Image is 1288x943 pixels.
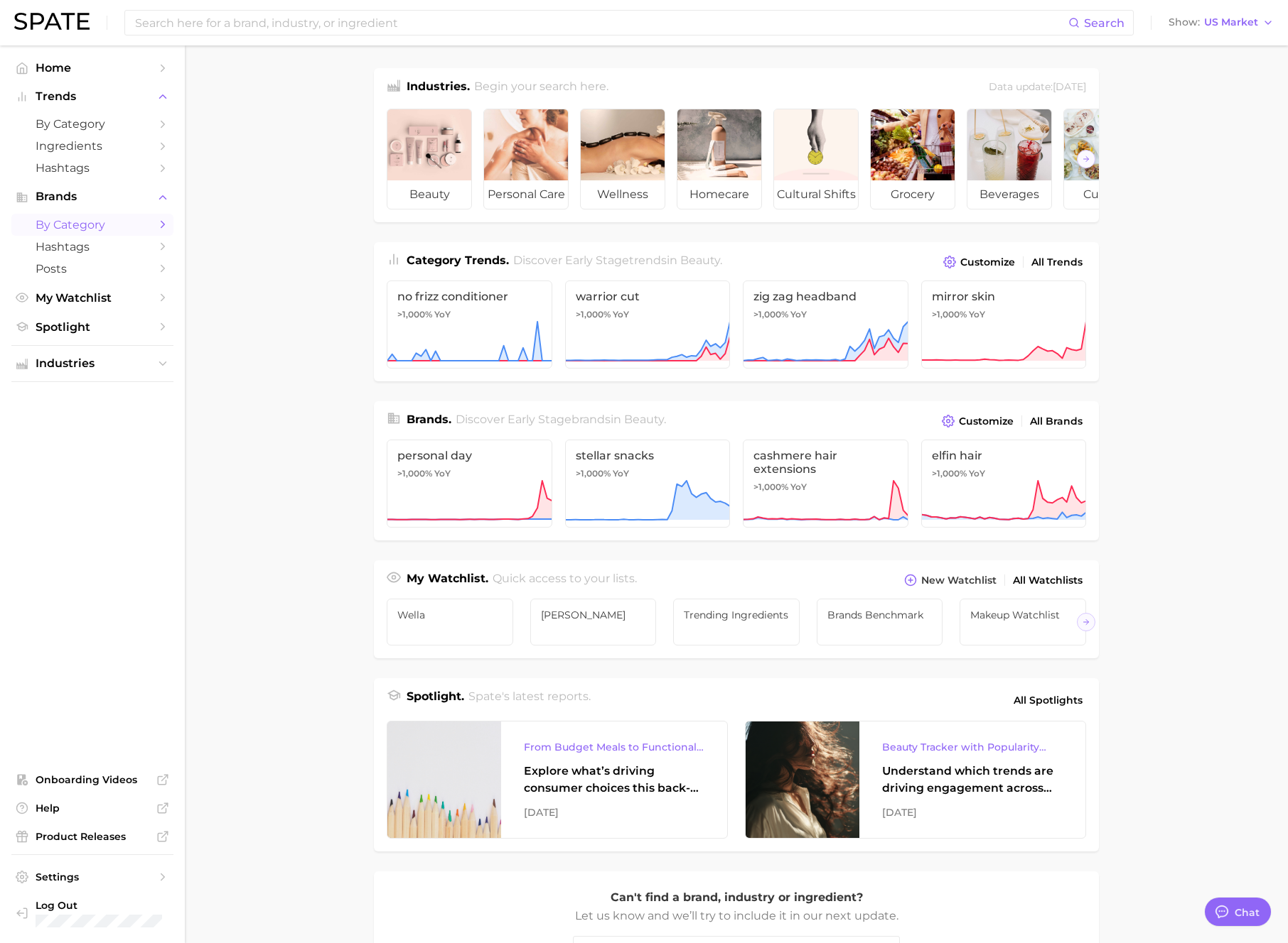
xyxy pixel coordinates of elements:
span: Product Releases [36,830,149,843]
span: Show [1169,18,1200,26]
span: >1,000% [576,468,611,479]
span: US Market [1204,18,1258,26]
span: All Brands [1030,415,1083,427]
a: Hashtags [11,157,173,179]
span: beauty [624,413,664,426]
span: YoY [434,309,451,320]
a: beauty [387,109,472,209]
span: Home [36,61,149,75]
span: Brands . [407,413,451,426]
div: From Budget Meals to Functional Snacks: Food & Beverage Trends Shaping Consumer Behavior This Sch... [524,738,704,756]
div: Explore what’s driving consumer choices this back-to-school season From budget-friendly meals to ... [524,763,704,797]
span: My Watchlist [36,291,149,305]
a: no frizz conditioner>1,000% YoY [387,280,552,369]
span: Help [36,802,149,814]
a: Home [11,57,173,79]
span: Industries [36,357,149,370]
span: wellness [581,180,665,209]
span: stellar snacks [576,449,720,462]
button: ShowUS Market [1165,13,1277,32]
p: Can't find a brand, industry or ingredient? [573,888,900,907]
span: Trending ingredients [684,609,789,621]
button: Scroll Right [1077,613,1095,631]
span: cultural shifts [774,180,858,209]
a: Wella [387,599,513,645]
span: homecare [677,180,761,209]
span: beverages [967,180,1051,209]
img: SPATE [14,13,90,30]
span: brands benchmark [827,609,933,621]
a: homecare [677,109,762,209]
span: Search [1084,16,1125,30]
div: [DATE] [882,804,1063,821]
span: beauty [680,254,720,267]
a: cashmere hair extensions>1,000% YoY [743,440,908,528]
h2: Spate's latest reports. [468,688,591,712]
span: YoY [790,309,807,320]
span: culinary [1064,180,1148,209]
a: stellar snacks>1,000% YoY [565,440,731,528]
span: zig zag headband [753,290,898,303]
span: Settings [36,871,149,883]
h1: Spotlight. [407,688,464,712]
a: All Brands [1026,412,1086,431]
span: Log Out [36,899,162,912]
span: by Category [36,218,149,231]
span: >1,000% [932,468,967,479]
span: Category Trends . [407,254,509,267]
span: YoY [613,468,629,479]
a: Ingredients [11,135,173,157]
span: >1,000% [576,309,611,320]
a: brands benchmark [817,599,943,645]
a: [PERSON_NAME] [530,599,657,645]
h2: Begin your search here. [474,78,608,97]
span: mirror skin [932,290,1076,303]
a: mirror skin>1,000% YoY [921,280,1087,369]
a: Trending ingredients [673,599,800,645]
span: Ingredients [36,139,149,153]
span: Hashtags [36,161,149,175]
a: zig zag headband>1,000% YoY [743,280,908,369]
span: >1,000% [932,309,967,320]
a: beverages [967,109,1052,209]
h1: My Watchlist. [407,570,488,590]
span: beauty [387,180,471,209]
a: Onboarding Videos [11,769,173,790]
a: culinary [1063,109,1149,209]
a: warrior cut>1,000% YoY [565,280,731,369]
h2: Quick access to your lists. [493,570,637,590]
a: Log out. Currently logged in with e-mail olivier@spate.nyc. [11,895,173,932]
span: >1,000% [753,309,788,320]
span: Onboarding Videos [36,773,149,786]
a: wellness [580,109,665,209]
a: My Watchlist [11,287,173,309]
span: cashmere hair extensions [753,449,898,476]
a: All Watchlists [1009,571,1086,590]
span: YoY [434,468,451,479]
a: All Trends [1028,253,1086,272]
span: >1,000% [753,481,788,492]
button: Trends [11,86,173,107]
span: All Spotlights [1014,692,1083,709]
span: Trends [36,90,149,103]
a: From Budget Meals to Functional Snacks: Food & Beverage Trends Shaping Consumer Behavior This Sch... [387,721,728,839]
p: Let us know and we’ll try to include it in our next update. [573,907,900,925]
a: by Category [11,214,173,236]
span: >1,000% [397,309,432,320]
span: Customize [960,256,1015,268]
a: Makeup watchlist [960,599,1086,645]
span: personal care [484,180,568,209]
span: New Watchlist [921,574,997,587]
button: Customize [938,411,1017,431]
span: Brands [36,190,149,203]
span: no frizz conditioner [397,290,542,303]
a: Hashtags [11,236,173,258]
div: Understand which trends are driving engagement across platforms in the skin, hair, makeup, and fr... [882,763,1063,797]
span: >1,000% [397,468,432,479]
div: [DATE] [524,804,704,821]
div: Data update: [DATE] [989,78,1086,97]
span: All Trends [1031,256,1083,268]
span: personal day [397,449,542,462]
button: Scroll Right [1077,150,1095,168]
span: Spotlight [36,320,149,334]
